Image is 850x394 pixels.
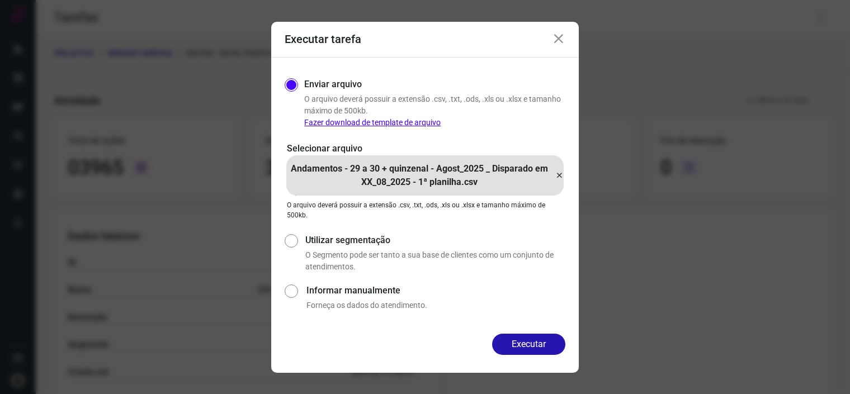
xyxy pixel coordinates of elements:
p: Andamentos - 29 a 30 + quinzenal - Agost_2025 _ Disparado em XX_08_2025 - 1ª planilha.csv [286,162,552,189]
p: O arquivo deverá possuir a extensão .csv, .txt, .ods, .xls ou .xlsx e tamanho máximo de 500kb. [304,93,565,129]
p: Selecionar arquivo [287,142,563,155]
button: Executar [492,334,565,355]
label: Enviar arquivo [304,78,362,91]
label: Utilizar segmentação [305,234,565,247]
p: Forneça os dados do atendimento. [306,300,565,311]
p: O Segmento pode ser tanto a sua base de clientes como um conjunto de atendimentos. [305,249,565,273]
a: Fazer download de template de arquivo [304,118,441,127]
h3: Executar tarefa [285,32,361,46]
p: O arquivo deverá possuir a extensão .csv, .txt, .ods, .xls ou .xlsx e tamanho máximo de 500kb. [287,200,563,220]
label: Informar manualmente [306,284,565,297]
